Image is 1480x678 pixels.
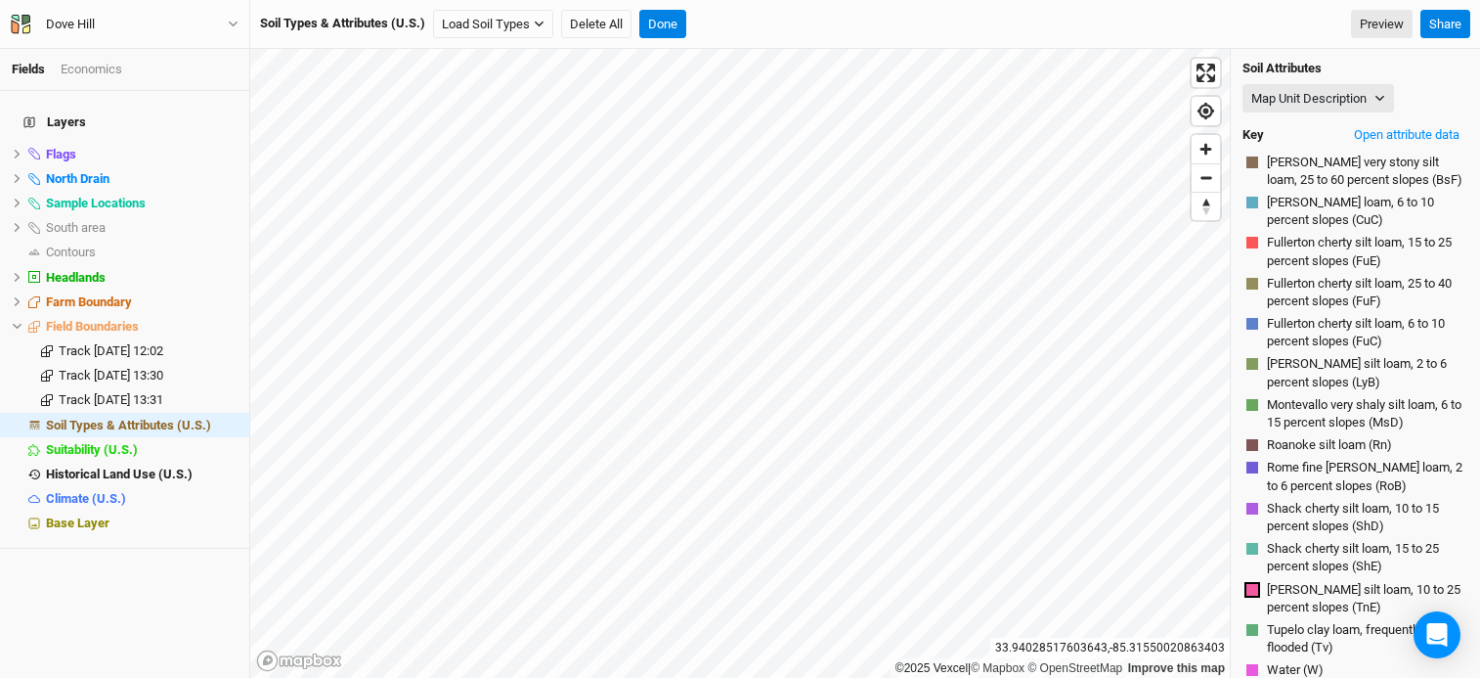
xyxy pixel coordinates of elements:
h4: Soil Attributes [1242,61,1468,76]
button: Montevallo very shaly silt loam, 6 to 15 percent slopes (MsD) [1266,395,1464,432]
div: Farm Boundary [46,294,238,310]
button: Open attribute data [1345,120,1468,150]
div: Track 08/19/25 13:31 [59,392,238,408]
button: Rome fine [PERSON_NAME] loam, 2 to 6 percent slopes (RoB) [1266,458,1464,495]
button: Share [1420,10,1470,39]
a: Fields [12,62,45,76]
div: Dove Hill [46,15,95,34]
div: Track 08/19/25 13:30 [59,368,238,384]
span: Base Layer [46,516,109,530]
span: South area [46,220,106,235]
span: Suitability (U.S.) [46,442,138,457]
div: Historical Land Use (U.S.) [46,467,238,482]
button: Map Unit Description [1242,84,1394,113]
div: Flags [46,147,238,162]
div: Soil Types & Attributes (U.S.) [260,15,425,32]
button: Zoom out [1192,163,1220,192]
h4: Key [1242,127,1264,143]
h4: Layers [12,103,238,142]
span: Field Boundaries [46,319,139,334]
div: South area [46,220,238,236]
button: [PERSON_NAME] silt loam, 10 to 25 percent slopes (TnE) [1266,580,1464,617]
span: Headlands [46,270,106,285]
div: 33.94028517603643 , -85.31550020863403 [990,638,1230,658]
div: Sample Locations [46,196,238,211]
div: Suitability (U.S.) [46,442,238,458]
canvas: Map [250,49,1230,678]
div: Economics [61,61,122,78]
button: Dove Hill [10,14,239,35]
div: Track 08/19/25 12:02 [59,343,238,359]
span: Track [DATE] 12:02 [59,343,163,358]
button: Roanoke silt loam (Rn) [1266,435,1393,455]
span: Contours [46,245,96,259]
span: Flags [46,147,76,161]
span: Climate (U.S.) [46,491,126,506]
span: Historical Land Use (U.S.) [46,467,193,481]
div: Headlands [46,270,238,286]
button: Shack cherty silt loam, 15 to 25 percent slopes (ShE) [1266,539,1464,576]
span: Reset bearing to north [1192,193,1220,220]
button: [PERSON_NAME] loam, 6 to 10 percent slopes (CuC) [1266,193,1464,230]
span: Farm Boundary [46,294,132,309]
button: [PERSON_NAME] very stony silt loam, 25 to 60 percent slopes (BsF) [1266,153,1464,190]
a: Mapbox [971,661,1024,675]
a: ©2025 Vexcel [895,661,968,675]
div: | [895,658,1225,678]
span: Track [DATE] 13:30 [59,368,163,383]
button: Shack cherty silt loam, 10 to 15 percent slopes (ShD) [1266,499,1464,536]
span: North Drain [46,171,109,186]
button: Fullerton cherty silt loam, 6 to 10 percent slopes (FuC) [1266,314,1464,351]
button: Enter fullscreen [1192,59,1220,87]
a: OpenStreetMap [1027,661,1122,675]
a: Mapbox logo [256,650,342,672]
span: Sample Locations [46,196,146,210]
button: [PERSON_NAME] silt loam, 2 to 6 percent slopes (LyB) [1266,354,1464,391]
a: Improve this map [1128,661,1225,675]
button: Tupelo clay loam, frequently flooded (Tv) [1266,620,1464,657]
div: Field Boundaries [46,319,238,335]
div: North Drain [46,171,238,187]
span: Soil Types & Attributes (U.S.) [46,418,211,432]
span: Track [DATE] 13:31 [59,392,163,407]
div: Soil Types & Attributes (U.S.) [46,418,238,433]
button: Zoom in [1192,135,1220,163]
button: Fullerton cherty silt loam, 15 to 25 percent slopes (FuE) [1266,233,1464,270]
button: Fullerton cherty silt loam, 25 to 40 percent slopes (FuF) [1266,274,1464,311]
span: Zoom out [1192,164,1220,192]
button: Delete All [561,10,631,39]
button: Done [639,10,686,39]
button: Find my location [1192,97,1220,125]
button: Reset bearing to north [1192,192,1220,220]
div: Base Layer [46,516,238,531]
div: Contours [46,245,238,260]
div: Open Intercom Messenger [1414,611,1460,658]
a: Preview [1351,10,1413,39]
div: Climate (U.S.) [46,491,238,507]
button: Load Soil Types [433,10,553,39]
